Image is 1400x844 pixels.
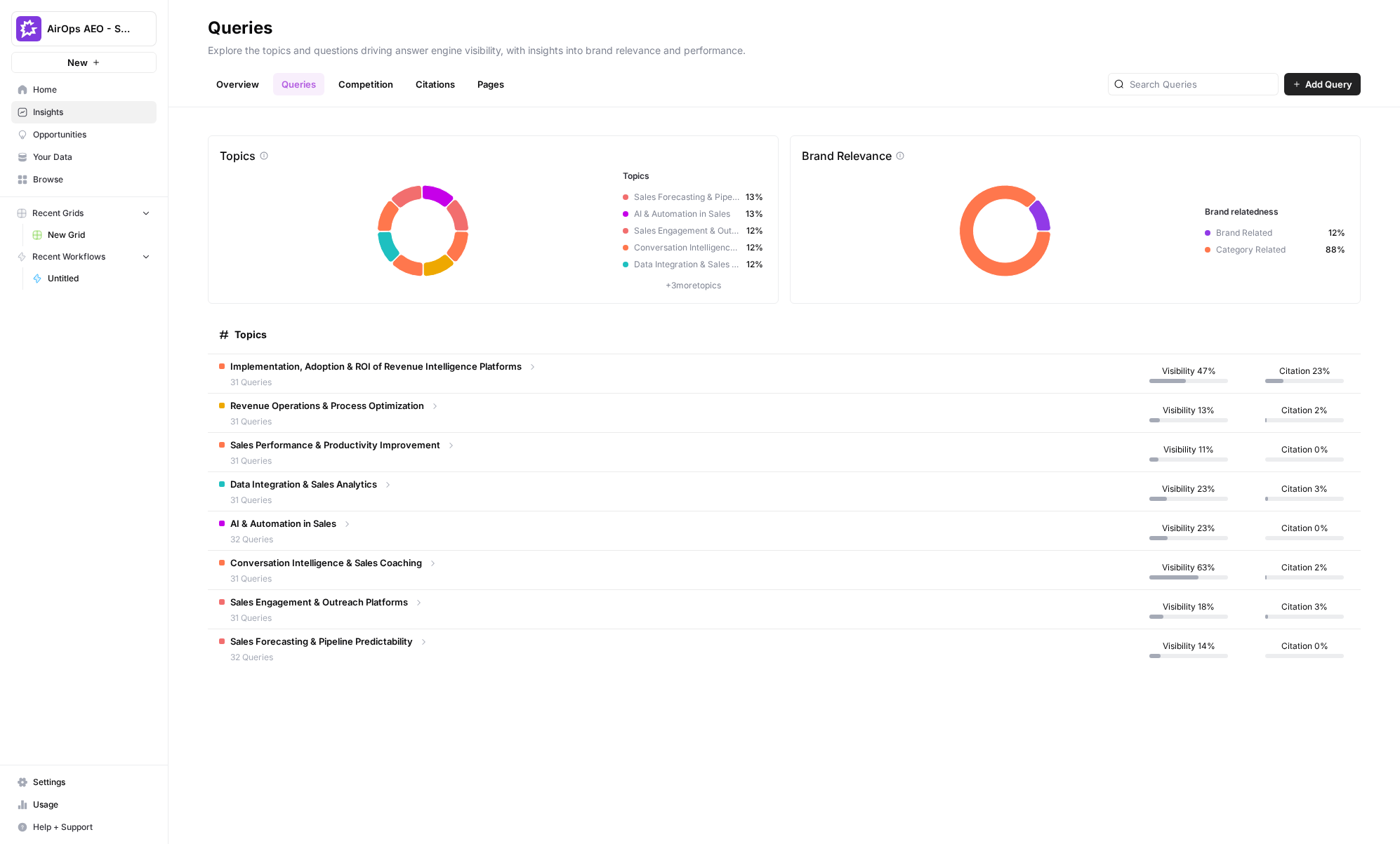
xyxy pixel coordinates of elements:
[11,146,157,168] a: Your Data
[469,73,513,95] a: Pages
[230,533,336,546] span: 32 Queries
[230,612,408,624] span: 31 Queries
[230,516,336,530] span: AI & Automation in Sales
[230,455,440,467] span: 31 Queries
[623,279,763,292] p: + 3 more topics
[11,123,157,146] a: Opportunities
[1205,206,1345,218] h3: Brand relatedness
[230,494,377,507] span: 31 Queries
[11,816,157,838] button: Help + Support
[33,776,150,789] span: Settings
[1281,522,1328,535] span: Citation 0%
[26,267,157,290] a: Untitled
[230,477,377,491] span: Data Integration & Sales Analytics
[16,16,41,41] img: AirOps AEO - Single Brand (Gong) Logo
[11,101,157,123] a: Insights
[33,151,150,163] span: Your Data
[1162,365,1216,377] span: Visibility 47%
[1216,243,1320,256] span: Category Related
[33,106,150,119] span: Insights
[230,415,424,428] span: 31 Queries
[1281,601,1328,613] span: Citation 3%
[634,208,740,220] span: AI & Automation in Sales
[230,634,413,648] span: Sales Forecasting & Pipeline Predictability
[230,556,422,570] span: Conversation Intelligence & Sales Coaching
[1328,227,1345,239] span: 12%
[26,224,157,246] a: New Grid
[1281,561,1328,574] span: Citation 2%
[746,208,763,220] span: 13%
[33,173,150,186] span: Browse
[634,258,741,271] span: Data Integration & Sales Analytics
[1130,77,1272,91] input: Search Queries
[230,438,440,452] span: Sales Performance & Productivity Improvement
[208,17,272,39] div: Queries
[802,147,892,164] p: Brand Relevance
[11,168,157,191] a: Browse
[1163,443,1214,456] span: Visibility 11%
[1281,640,1328,652] span: Citation 0%
[273,73,324,95] a: Queries
[746,225,763,237] span: 12%
[746,191,763,203] span: 13%
[230,651,413,664] span: 32 Queries
[634,225,741,237] span: Sales Engagement & Outreach Platforms
[11,203,157,224] button: Recent Grids
[33,128,150,141] span: Opportunities
[1162,522,1215,535] span: Visibility 23%
[220,147,256,164] p: Topics
[208,73,268,95] a: Overview
[11,11,157,46] button: Workspace: AirOps AEO - Single Brand (Gong)
[1162,561,1215,574] span: Visibility 63%
[11,793,157,816] a: Usage
[1163,404,1215,417] span: Visibility 13%
[208,39,1361,58] p: Explore the topics and questions driving answer engine visibility, with insights into brand relev...
[1281,404,1328,417] span: Citation 2%
[1284,73,1361,95] button: Add Query
[1305,77,1352,91] span: Add Query
[230,398,424,413] span: Revenue Operations & Process Optimization
[67,55,88,69] span: New
[32,250,105,263] span: Recent Workflows
[746,258,763,271] span: 12%
[11,52,157,73] button: New
[230,572,422,585] span: 31 Queries
[32,207,84,220] span: Recent Grids
[47,22,132,36] span: AirOps AEO - Single Brand (Gong)
[230,376,522,389] span: 31 Queries
[1216,227,1323,239] span: Brand Related
[634,191,740,203] span: Sales Forecasting & Pipeline Predictability
[33,821,150,833] span: Help + Support
[230,359,522,373] span: Implementation, Adoption & ROI of Revenue Intelligence Platforms
[11,79,157,101] a: Home
[407,73,463,95] a: Citations
[746,241,763,254] span: 12%
[48,272,150,285] span: Untitled
[1326,243,1345,256] span: 88%
[634,241,741,254] span: Conversation Intelligence & Sales Coaching
[330,73,402,95] a: Competition
[1281,443,1328,456] span: Citation 0%
[230,595,408,609] span: Sales Engagement & Outreach Platforms
[623,170,763,182] h3: Topics
[1163,601,1215,613] span: Visibility 18%
[33,798,150,811] span: Usage
[48,229,150,241] span: New Grid
[11,771,157,793] a: Settings
[1163,640,1215,652] span: Visibility 14%
[1279,365,1330,377] span: Citation 23%
[11,246,157,267] button: Recent Workflows
[1281,483,1328,495] span: Citation 3%
[235,328,267,342] span: Topics
[1162,483,1215,495] span: Visibility 23%
[33,83,150,96] span: Home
